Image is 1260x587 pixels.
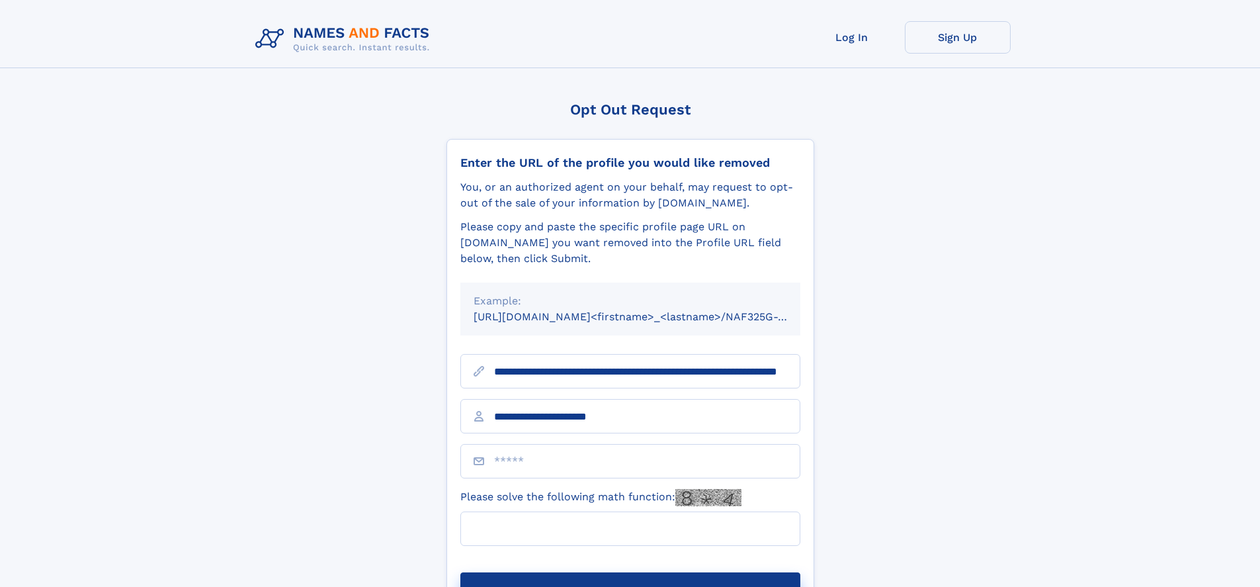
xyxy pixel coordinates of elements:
[460,156,800,170] div: Enter the URL of the profile you would like removed
[250,21,441,57] img: Logo Names and Facts
[474,310,825,323] small: [URL][DOMAIN_NAME]<firstname>_<lastname>/NAF325G-xxxxxxxx
[799,21,905,54] a: Log In
[446,101,814,118] div: Opt Out Request
[460,179,800,211] div: You, or an authorized agent on your behalf, may request to opt-out of the sale of your informatio...
[460,219,800,267] div: Please copy and paste the specific profile page URL on [DOMAIN_NAME] you want removed into the Pr...
[905,21,1011,54] a: Sign Up
[460,489,741,506] label: Please solve the following math function:
[474,293,787,309] div: Example:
